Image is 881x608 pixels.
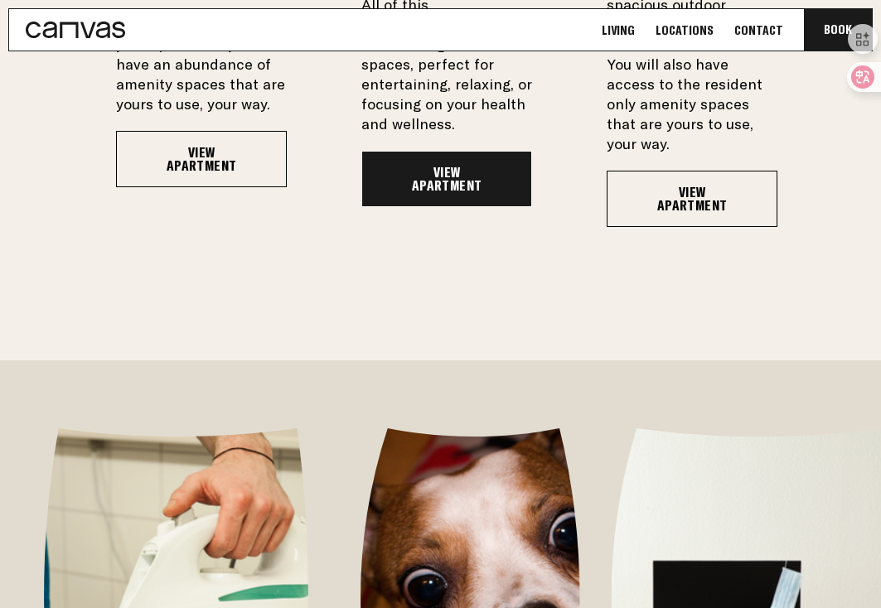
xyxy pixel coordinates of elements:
a: Locations [651,22,719,39]
button: Book [804,9,872,51]
a: View Apartment [607,171,777,227]
a: View Apartment [361,151,532,207]
a: Contact [729,22,788,39]
a: Living [597,22,640,39]
a: View Apartment [116,131,287,187]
